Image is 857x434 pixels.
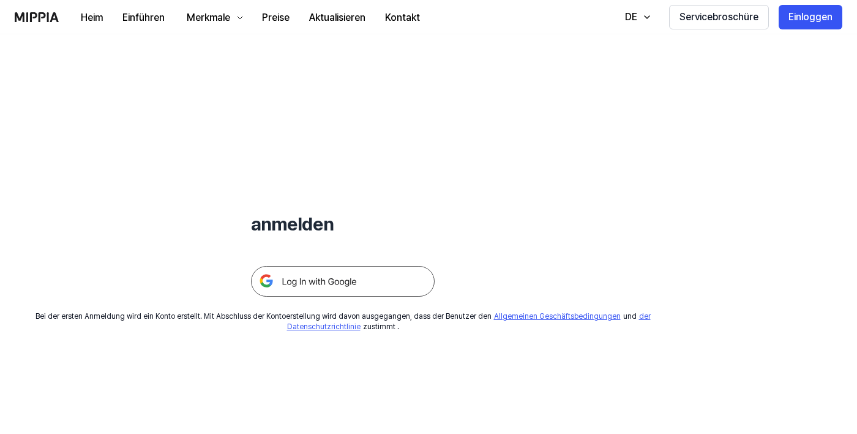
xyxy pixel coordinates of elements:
[122,12,165,23] font: Einführen
[623,312,637,321] font: und
[71,6,113,30] button: Heim
[113,6,174,30] button: Einführen
[788,11,833,23] font: Einloggen
[251,213,334,235] font: anmelden
[494,312,621,321] a: Allgemeinen Geschäftsbedingungen
[81,12,103,23] font: Heim
[679,11,758,23] font: Servicebroschüre
[251,266,435,297] img: 로그인 버튼
[174,6,252,30] button: Merkmale
[252,6,299,30] button: Preise
[15,12,59,22] img: Logo
[36,312,492,321] font: Bei der ersten Anmeldung wird ein Konto erstellt. Mit Abschluss der Kontoerstellung wird davon au...
[287,312,651,331] a: der Datenschutzrichtlinie
[363,322,399,331] font: zustimmt .
[299,6,375,30] button: Aktualisieren
[299,1,375,34] a: Aktualisieren
[262,12,290,23] font: Preise
[669,5,769,29] button: Servicebroschüre
[385,12,420,23] font: Kontakt
[309,12,365,23] font: Aktualisieren
[187,12,230,23] font: Merkmale
[779,5,842,29] button: Einloggen
[613,5,659,29] button: DE
[375,6,430,30] button: Kontakt
[625,11,637,23] font: DE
